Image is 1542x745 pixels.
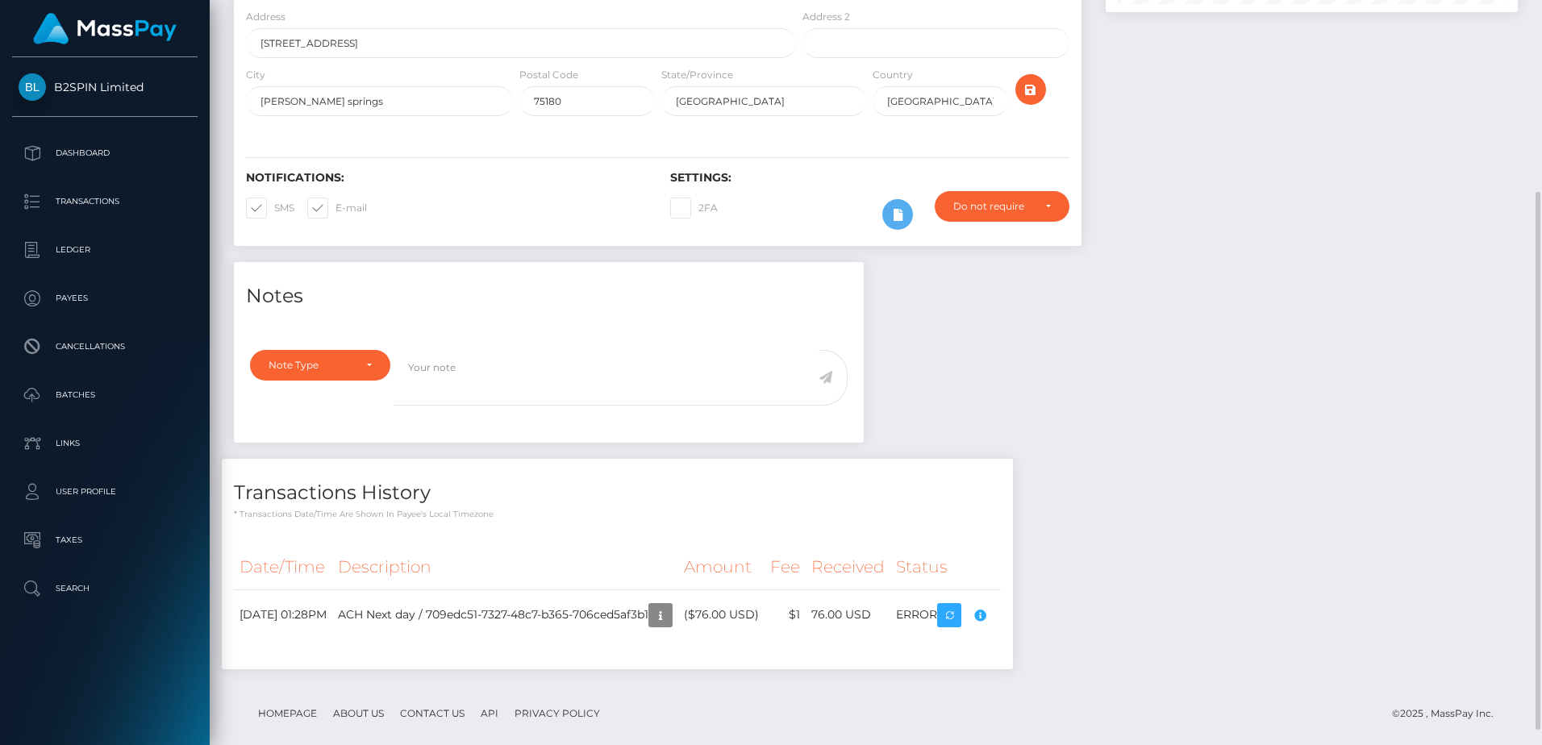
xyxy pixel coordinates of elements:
[246,198,294,219] label: SMS
[250,350,390,381] button: Note Type
[19,528,191,552] p: Taxes
[670,198,718,219] label: 2FA
[953,200,1032,213] div: Do not require
[765,589,806,640] td: $1
[19,141,191,165] p: Dashboard
[19,480,191,504] p: User Profile
[12,80,198,94] span: B2SPIN Limited
[12,568,198,609] a: Search
[307,198,367,219] label: E-mail
[234,589,332,640] td: [DATE] 01:28PM
[12,375,198,415] a: Batches
[890,545,1001,589] th: Status
[19,189,191,214] p: Transactions
[234,479,1001,507] h4: Transactions History
[670,171,1070,185] h6: Settings:
[935,191,1069,222] button: Do not require
[890,589,1001,640] td: ERROR
[1392,705,1506,722] div: © 2025 , MassPay Inc.
[12,230,198,270] a: Ledger
[252,701,323,726] a: Homepage
[19,238,191,262] p: Ledger
[12,181,198,222] a: Transactions
[806,545,890,589] th: Received
[19,73,46,101] img: B2SPIN Limited
[246,171,646,185] h6: Notifications:
[394,701,471,726] a: Contact Us
[33,13,177,44] img: MassPay Logo
[246,68,265,82] label: City
[12,133,198,173] a: Dashboard
[269,359,353,372] div: Note Type
[474,701,505,726] a: API
[12,472,198,512] a: User Profile
[327,701,390,726] a: About Us
[246,282,852,310] h4: Notes
[765,545,806,589] th: Fee
[19,383,191,407] p: Batches
[234,508,1001,520] p: * Transactions date/time are shown in payee's local timezone
[519,68,578,82] label: Postal Code
[246,10,285,24] label: Address
[12,327,198,367] a: Cancellations
[12,520,198,560] a: Taxes
[19,286,191,310] p: Payees
[19,335,191,359] p: Cancellations
[332,545,678,589] th: Description
[873,68,913,82] label: Country
[19,431,191,456] p: Links
[802,10,850,24] label: Address 2
[508,701,606,726] a: Privacy Policy
[661,68,733,82] label: State/Province
[678,589,765,640] td: ($76.00 USD)
[12,278,198,318] a: Payees
[234,545,332,589] th: Date/Time
[332,589,678,640] td: ACH Next day / 709edc51-7327-48c7-b365-706ced5af3b1
[12,423,198,464] a: Links
[19,576,191,601] p: Search
[678,545,765,589] th: Amount
[806,589,890,640] td: 76.00 USD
